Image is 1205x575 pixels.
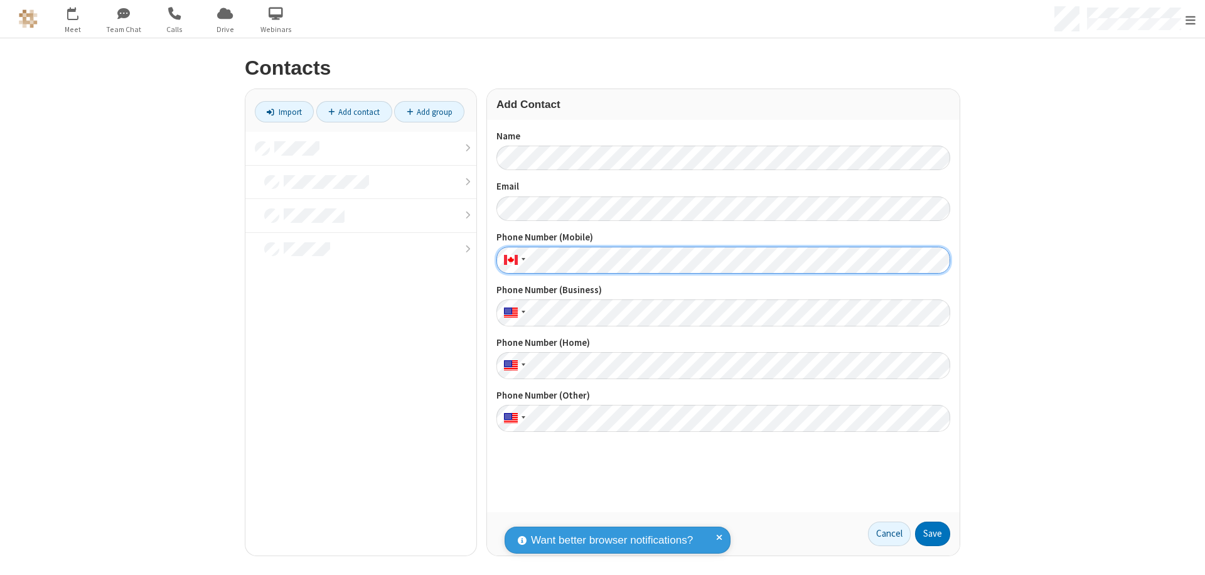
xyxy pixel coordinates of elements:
a: Add group [394,101,464,122]
div: United States: + 1 [496,299,529,326]
button: Save [915,522,950,547]
span: Webinars [252,24,299,35]
span: Calls [151,24,198,35]
span: Drive [201,24,249,35]
a: Import [255,101,314,122]
div: Canada: + 1 [496,247,529,274]
label: Phone Number (Other) [496,389,950,403]
span: Meet [49,24,96,35]
span: Want better browser notifications? [531,532,693,549]
label: Email [496,180,950,194]
label: Phone Number (Home) [496,336,950,350]
label: Phone Number (Business) [496,283,950,298]
div: United States: + 1 [496,405,529,432]
img: QA Selenium DO NOT DELETE OR CHANGE [19,9,38,28]
span: Team Chat [100,24,147,35]
label: Name [496,129,950,144]
div: 4 [75,7,83,16]
h2: Contacts [245,57,960,79]
label: Phone Number (Mobile) [496,230,950,245]
a: Add contact [316,101,392,122]
div: United States: + 1 [496,352,529,379]
h3: Add Contact [496,99,950,110]
a: Cancel [868,522,911,547]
